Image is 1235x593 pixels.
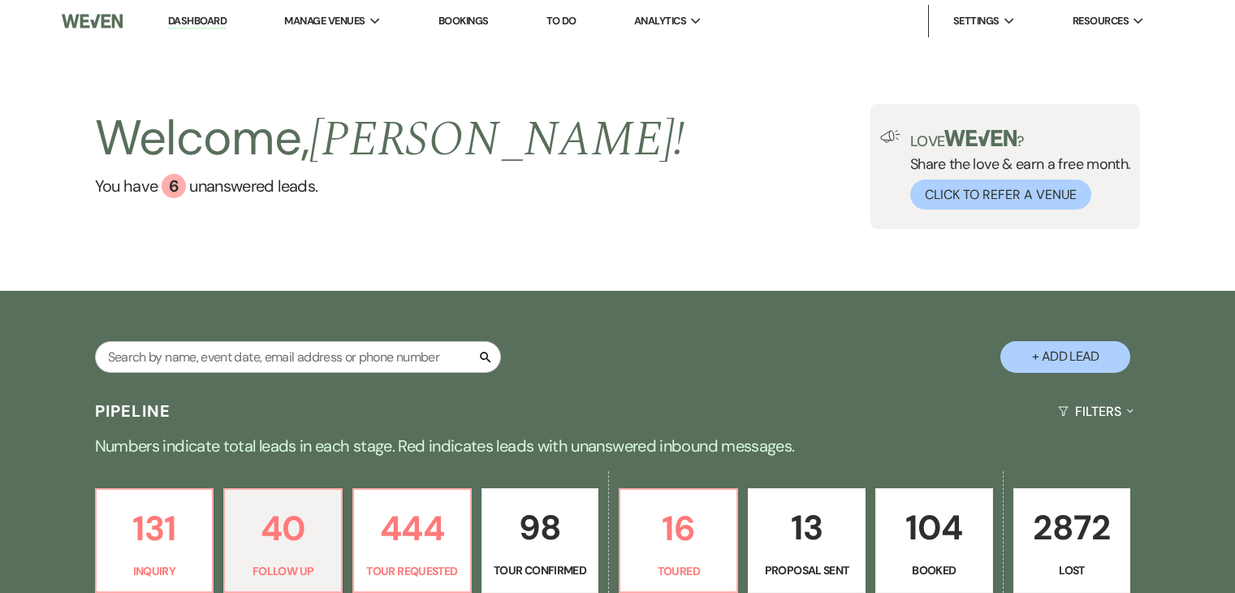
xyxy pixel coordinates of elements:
[758,561,855,579] p: Proposal Sent
[953,13,1000,29] span: Settings
[438,14,489,28] a: Bookings
[62,4,123,38] img: Weven Logo
[284,13,365,29] span: Manage Venues
[106,501,203,556] p: 131
[235,562,331,580] p: Follow Up
[492,561,589,579] p: Tour Confirmed
[634,13,686,29] span: Analytics
[1051,390,1140,433] button: Filters
[1073,13,1129,29] span: Resources
[95,104,685,174] h2: Welcome,
[886,561,982,579] p: Booked
[95,400,171,422] h3: Pipeline
[886,500,982,555] p: 104
[364,562,460,580] p: Tour Requested
[900,130,1131,210] div: Share the love & earn a free month.
[1024,500,1121,555] p: 2872
[168,14,227,29] a: Dashboard
[630,501,727,556] p: 16
[309,102,684,177] span: [PERSON_NAME] !
[106,562,203,580] p: Inquiry
[95,341,501,373] input: Search by name, event date, email address or phone number
[235,501,331,556] p: 40
[880,130,900,143] img: loud-speaker-illustration.svg
[1000,341,1130,373] button: + Add Lead
[910,130,1131,149] p: Love ?
[162,174,186,198] div: 6
[630,562,727,580] p: Toured
[1024,561,1121,579] p: Lost
[33,433,1203,459] p: Numbers indicate total leads in each stage. Red indicates leads with unanswered inbound messages.
[910,180,1091,210] button: Click to Refer a Venue
[758,500,855,555] p: 13
[492,500,589,555] p: 98
[364,501,460,556] p: 444
[944,130,1017,146] img: weven-logo-green.svg
[546,14,576,28] a: To Do
[95,174,685,198] a: You have 6 unanswered leads.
